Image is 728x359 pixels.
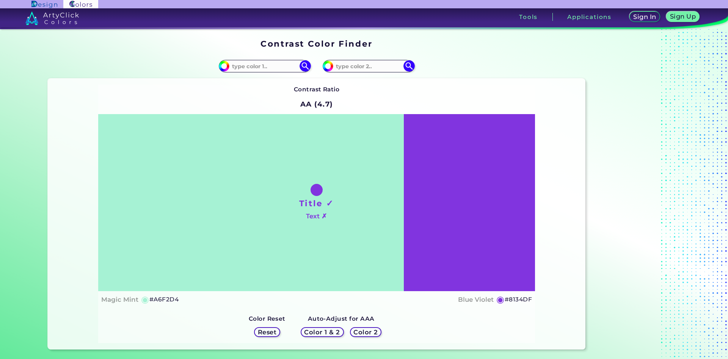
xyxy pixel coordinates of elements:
[249,315,286,322] strong: Color Reset
[101,294,138,305] h4: Magic Mint
[519,14,538,20] h3: Tools
[634,14,655,20] h5: Sign In
[671,14,695,19] h5: Sign Up
[149,295,179,304] h5: #A6F2D4
[299,198,334,209] h1: Title ✓
[458,294,494,305] h4: Blue Violet
[496,295,505,304] h5: ◉
[308,315,375,322] strong: Auto-Adjust for AAA
[260,38,372,49] h1: Contrast Color Finder
[259,329,276,335] h5: Reset
[333,61,404,71] input: type color 2..
[306,211,327,222] h4: Text ✗
[297,96,337,113] h2: AA (4.7)
[25,11,79,25] img: logo_artyclick_colors_white.svg
[403,60,415,72] img: icon search
[229,61,300,71] input: type color 1..
[31,1,57,8] img: ArtyClick Design logo
[631,12,659,22] a: Sign In
[294,86,340,93] strong: Contrast Ratio
[141,295,149,304] h5: ◉
[668,12,698,22] a: Sign Up
[300,60,311,72] img: icon search
[306,329,339,335] h5: Color 1 & 2
[567,14,612,20] h3: Applications
[355,329,377,335] h5: Color 2
[505,295,532,304] h5: #8134DF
